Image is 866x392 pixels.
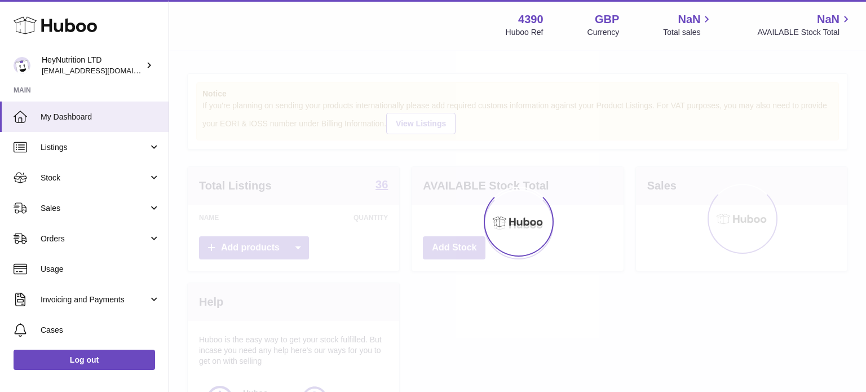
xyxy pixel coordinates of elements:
img: info@heynutrition.com [14,57,30,74]
span: AVAILABLE Stock Total [757,27,852,38]
strong: 4390 [518,12,544,27]
a: NaN Total sales [663,12,713,38]
span: My Dashboard [41,112,160,122]
span: Cases [41,325,160,336]
div: Huboo Ref [506,27,544,38]
a: NaN AVAILABLE Stock Total [757,12,852,38]
span: Invoicing and Payments [41,294,148,305]
span: [EMAIL_ADDRESS][DOMAIN_NAME] [42,66,166,75]
span: Stock [41,173,148,183]
a: Log out [14,350,155,370]
div: Currency [587,27,620,38]
span: NaN [817,12,840,27]
strong: GBP [595,12,619,27]
span: Orders [41,234,148,244]
span: Listings [41,142,148,153]
span: Usage [41,264,160,275]
span: NaN [678,12,700,27]
span: Total sales [663,27,713,38]
div: HeyNutrition LTD [42,55,143,76]
span: Sales [41,203,148,214]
